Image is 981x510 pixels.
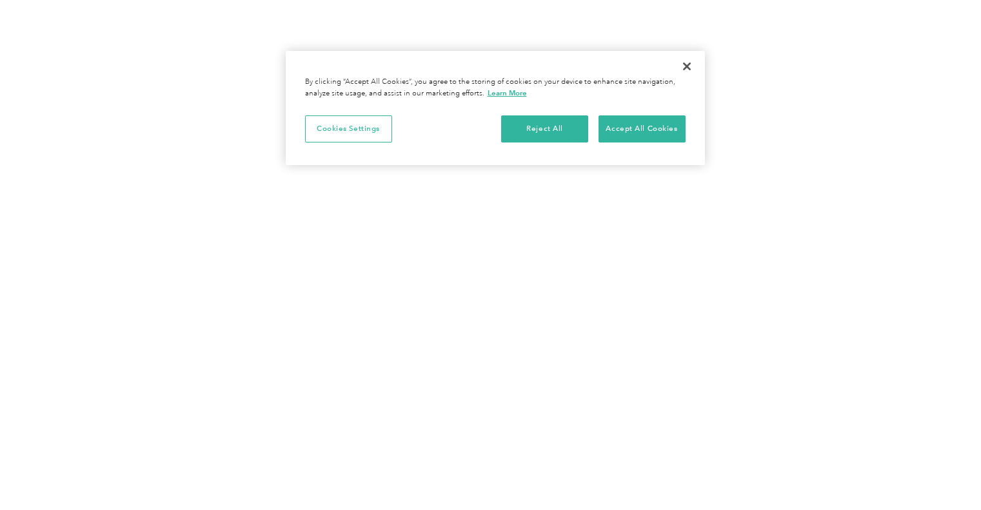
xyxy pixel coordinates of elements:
div: Cookie banner [286,51,705,165]
button: Cookies Settings [305,115,392,142]
button: Close [673,52,701,81]
a: More information about your privacy, opens in a new tab [488,88,527,97]
button: Accept All Cookies [599,115,686,142]
div: Privacy [286,51,705,165]
div: By clicking “Accept All Cookies”, you agree to the storing of cookies on your device to enhance s... [305,77,686,99]
button: Reject All [501,115,588,142]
